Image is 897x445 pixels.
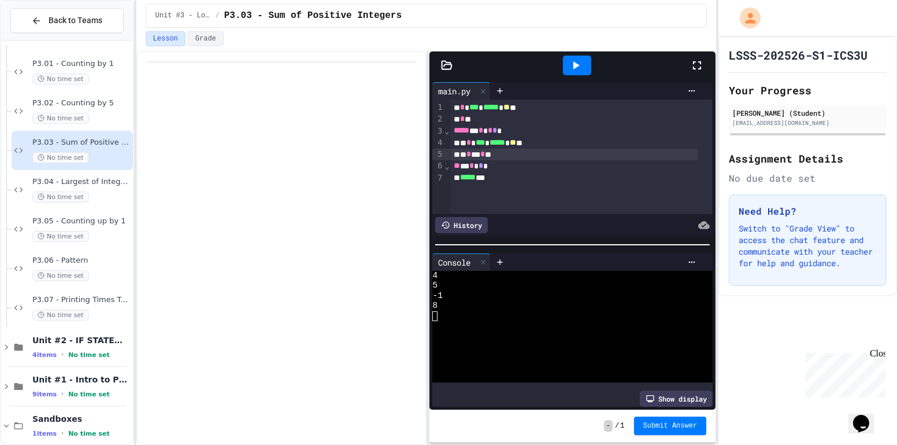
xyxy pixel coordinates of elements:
[432,149,444,160] div: 5
[32,430,57,437] span: 1 items
[620,421,624,431] span: 1
[32,177,131,187] span: P3.04 - Largest of Integers
[32,192,89,203] span: No time set
[732,119,883,127] div: [EMAIL_ADDRESS][DOMAIN_NAME]
[432,271,438,281] span: 4
[739,223,877,269] p: Switch to "Grade View" to access the chat feature and communicate with your teacher for help and ...
[49,14,102,27] span: Back to Teams
[68,391,110,398] span: No time set
[432,160,444,172] div: 6
[155,11,211,20] span: Unit #3 - Loops
[61,389,64,399] span: •
[615,421,619,431] span: /
[432,301,438,311] span: 8
[640,391,713,407] div: Show display
[643,421,698,431] span: Submit Answer
[729,171,887,185] div: No due date set
[432,291,443,301] span: -1
[32,138,131,148] span: P3.03 - Sum of Positive Integers
[739,204,877,218] h3: Need Help?
[432,126,444,137] div: 3
[729,47,868,63] h1: LSSS-202526-S1-ICS3U
[32,231,89,242] span: No time set
[146,31,186,46] button: Lesson
[729,150,887,167] h2: Assignment Details
[444,161,450,171] span: Fold line
[32,335,131,345] span: Unit #2 - IF STATEMENTS
[32,414,131,424] span: Sandboxes
[432,82,491,100] div: main.py
[432,253,491,271] div: Console
[801,348,885,398] iframe: chat widget
[188,31,224,46] button: Grade
[32,256,131,266] span: P3.06 - Pattern
[216,11,220,20] span: /
[432,102,444,113] div: 1
[432,256,476,269] div: Console
[10,8,124,33] button: Back to Teams
[604,420,613,432] span: -
[5,5,80,73] div: Chat with us now!Close
[432,137,444,149] div: 4
[224,9,402,23] span: P3.03 - Sum of Positive Integers
[432,281,438,291] span: 5
[444,126,450,135] span: Fold line
[732,108,883,118] div: [PERSON_NAME] (Student)
[32,351,57,359] span: 4 items
[848,399,885,433] iframe: chat widget
[729,82,887,98] h2: Your Progress
[61,350,64,359] span: •
[32,270,89,281] span: No time set
[32,98,131,108] span: P3.02 - Counting by 5
[32,59,131,69] span: P3.01 - Counting by 1
[432,85,476,97] div: main.py
[68,351,110,359] span: No time set
[32,295,131,305] span: P3.07 - Printing Times Table
[32,73,89,84] span: No time set
[32,310,89,321] span: No time set
[32,113,89,124] span: No time set
[32,374,131,385] span: Unit #1 - Intro to Python
[435,217,488,233] div: History
[432,172,444,184] div: 7
[68,430,110,437] span: No time set
[634,417,707,435] button: Submit Answer
[32,216,131,226] span: P3.05 - Counting up by 1
[32,391,57,398] span: 9 items
[61,429,64,438] span: •
[432,113,444,125] div: 2
[728,5,763,31] div: My Account
[32,152,89,163] span: No time set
